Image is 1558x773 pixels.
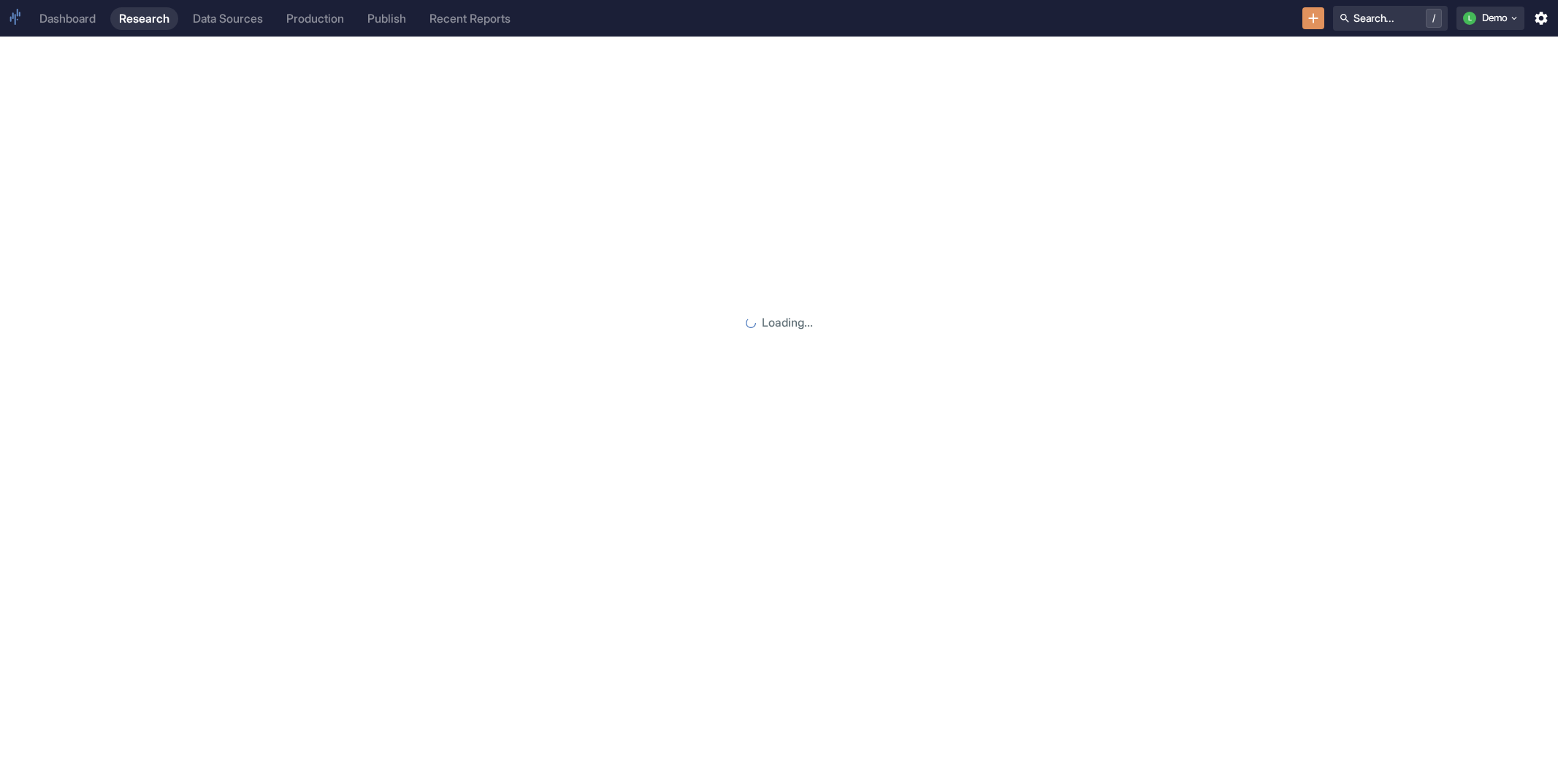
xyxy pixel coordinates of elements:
[110,7,178,30] a: Research
[1333,6,1448,31] button: Search.../
[421,7,519,30] a: Recent Reports
[359,7,415,30] a: Publish
[1456,7,1524,30] button: LDemo
[278,7,353,30] a: Production
[762,314,813,332] p: Loading...
[184,7,272,30] a: Data Sources
[31,7,104,30] a: Dashboard
[119,12,169,26] div: Research
[429,12,511,26] div: Recent Reports
[193,12,263,26] div: Data Sources
[1302,7,1325,30] button: New Resource
[367,12,406,26] div: Publish
[1463,12,1476,25] div: L
[39,12,96,26] div: Dashboard
[286,12,344,26] div: Production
